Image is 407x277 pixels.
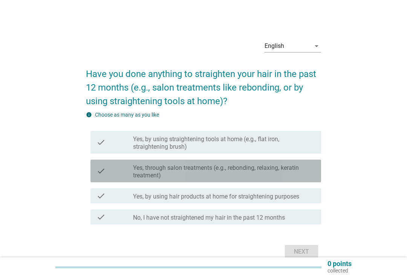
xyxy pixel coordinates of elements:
div: English [265,43,284,49]
label: Choose as many as you like [95,112,159,118]
label: Yes, through salon treatments (e.g., rebonding, relaxing, keratin treatment) [133,164,315,179]
label: No, I have not straightened my hair in the past 12 months [133,214,285,222]
i: check [96,212,106,222]
label: Yes, by using hair products at home for straightening purposes [133,193,299,200]
i: check [96,191,106,200]
h2: Have you done anything to straighten your hair in the past 12 months (e.g., salon treatments like... [86,60,321,108]
i: check [96,163,106,179]
i: check [96,134,106,151]
p: collected [327,267,352,274]
i: arrow_drop_down [312,42,321,51]
label: Yes, by using straightening tools at home (e.g., flat iron, straightening brush) [133,135,315,151]
p: 0 points [327,260,352,267]
i: info [86,112,92,118]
